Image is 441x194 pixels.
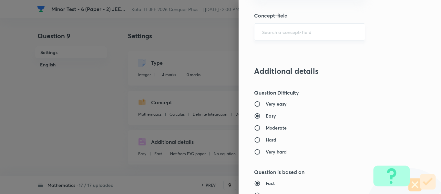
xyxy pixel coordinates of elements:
[254,66,404,76] h3: Additional details
[254,12,404,19] h5: Concept-field
[266,124,287,131] h6: Moderate
[266,148,287,155] h6: Very hard
[266,136,277,143] h6: Hard
[361,31,363,33] button: Open
[266,180,275,187] h6: Fact
[262,29,357,35] input: Search a concept-field
[254,89,404,97] h5: Question Difficulty
[254,168,404,176] h5: Question is based on
[266,100,286,107] h6: Very easy
[266,112,276,119] h6: Easy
